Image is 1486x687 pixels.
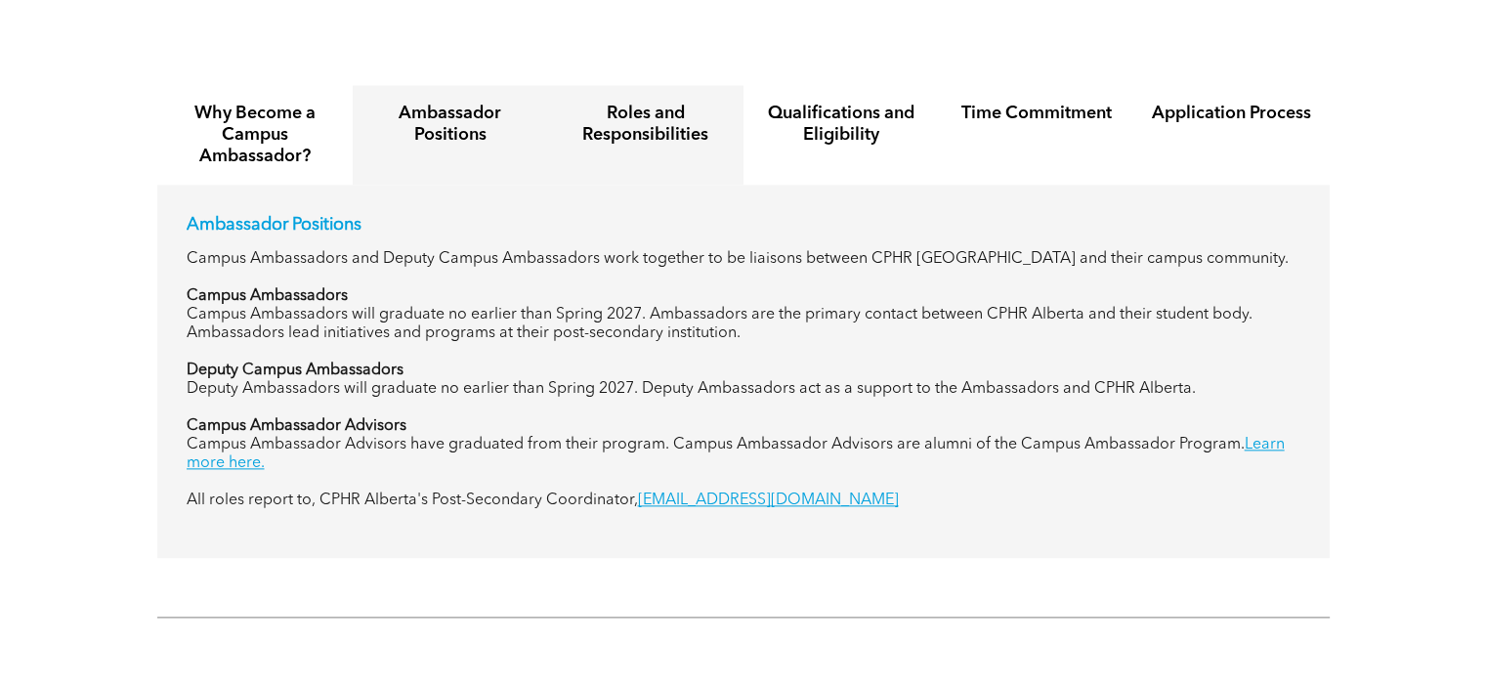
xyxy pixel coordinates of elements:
[187,492,1300,510] p: All roles report to, CPHR Alberta's Post-Secondary Coordinator,
[187,418,406,434] strong: Campus Ambassador Advisors
[1152,103,1312,124] h4: Application Process
[566,103,726,146] h4: Roles and Responsibilities
[187,306,1300,343] p: Campus Ambassadors will graduate no earlier than Spring 2027. Ambassadors are the primary contact...
[187,250,1300,269] p: Campus Ambassadors and Deputy Campus Ambassadors work together to be liaisons between CPHR [GEOGR...
[370,103,531,146] h4: Ambassador Positions
[187,363,403,378] strong: Deputy Campus Ambassadors
[638,493,899,508] a: [EMAIL_ADDRESS][DOMAIN_NAME]
[956,103,1117,124] h4: Time Commitment
[761,103,921,146] h4: Qualifications and Eligibility
[187,380,1300,399] p: Deputy Ambassadors will graduate no earlier than Spring 2027. Deputy Ambassadors act as a support...
[187,288,348,304] strong: Campus Ambassadors
[187,214,1300,236] p: Ambassador Positions
[175,103,335,167] h4: Why Become a Campus Ambassador?
[187,436,1300,473] p: Campus Ambassador Advisors have graduated from their program. Campus Ambassador Advisors are alum...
